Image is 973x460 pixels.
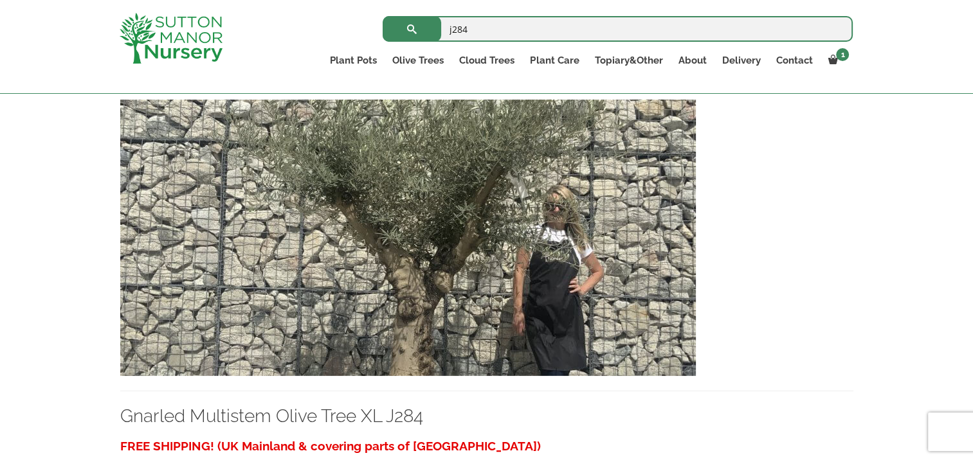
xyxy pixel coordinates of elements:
a: Plant Pots [322,51,385,69]
a: Gnarled Multistem Olive Tree XL J284 [120,231,696,243]
input: Search... [383,16,853,42]
img: logo [120,13,223,64]
h3: FREE SHIPPING! (UK Mainland & covering parts of [GEOGRAPHIC_DATA]) [120,434,853,458]
a: Cloud Trees [451,51,522,69]
a: Topiary&Other [587,51,670,69]
a: Delivery [714,51,768,69]
a: Gnarled Multistem Olive Tree XL J284 [120,405,423,427]
img: Gnarled Multistem Olive Tree XL J284 - BE2A28FE BE0D 4725 833F 4CF10CF0BA6D [120,100,696,376]
a: Olive Trees [385,51,451,69]
a: 1 [820,51,853,69]
a: Contact [768,51,820,69]
a: Plant Care [522,51,587,69]
a: About [670,51,714,69]
span: 1 [836,48,849,61]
